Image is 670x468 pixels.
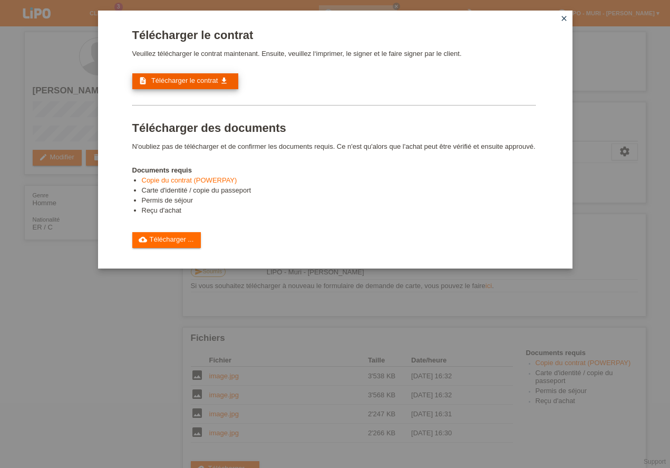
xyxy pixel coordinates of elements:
[139,77,147,85] i: description
[132,28,536,42] h1: Télécharger le contrat
[220,77,228,85] i: get_app
[142,196,536,206] li: Permis de séjour
[139,235,147,244] i: cloud_upload
[132,232,201,248] a: cloud_uploadTélécharger ...
[142,186,536,196] li: Carte d'identité / copie du passeport
[151,77,218,84] span: Télécharger le contrat
[132,73,238,89] a: description Télécharger le contrat get_app
[132,142,536,150] p: N'oubliez pas de télécharger et de confirmer les documents requis. Ce n'est qu'alors que l'achat ...
[132,121,536,135] h1: Télécharger des documents
[142,176,237,184] a: Copie du contrat (POWERPAY)
[142,206,536,216] li: Reçu d'achat
[557,13,571,25] a: close
[132,166,536,174] h4: Documents requis
[132,50,536,58] p: Veuillez télécharger le contrat maintenant. Ensuite, veuillez l‘imprimer, le signer et le faire s...
[560,14,568,23] i: close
